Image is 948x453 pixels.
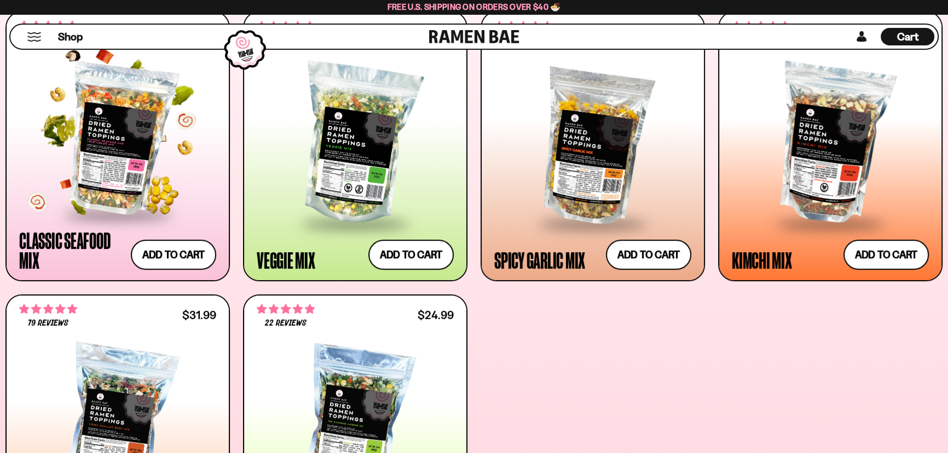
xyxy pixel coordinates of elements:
div: $24.99 [418,310,454,320]
button: Add to cart [843,240,929,270]
button: Mobile Menu Trigger [27,32,42,42]
a: 4.76 stars 436 reviews $25.99 Kimchi Mix Add to cart [718,11,943,281]
a: 4.68 stars 2831 reviews $26.99 Classic Seafood Mix Add to cart [5,11,230,281]
div: Veggie Mix [257,250,315,270]
button: Add to cart [368,240,454,270]
a: Shop [58,28,83,45]
div: Cart [881,25,934,49]
span: 4.82 stars [19,302,77,316]
div: Spicy Garlic Mix [494,250,585,270]
a: 4.76 stars 1409 reviews $24.99 Veggie Mix Add to cart [243,11,467,281]
span: Free U.S. Shipping on Orders over $40 🍜 [388,2,561,12]
div: $31.99 [182,310,216,320]
span: 4.82 stars [257,302,315,316]
span: 79 reviews [28,319,68,328]
span: Shop [58,30,83,44]
button: Add to cart [606,240,691,270]
button: Add to cart [131,240,216,270]
div: Kimchi Mix [732,250,792,270]
span: 22 reviews [265,319,307,328]
span: Cart [897,30,918,43]
a: 4.75 stars 963 reviews $25.99 Spicy Garlic Mix Add to cart [481,11,705,281]
div: Classic Seafood Mix [19,230,125,270]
